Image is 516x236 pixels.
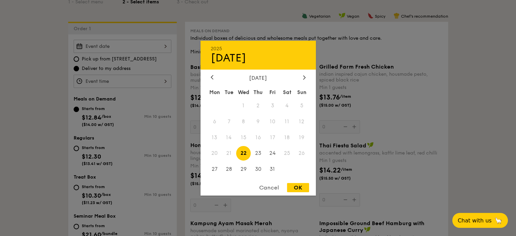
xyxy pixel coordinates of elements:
[222,114,236,129] span: 7
[211,46,306,51] div: 2025
[452,213,508,228] button: Chat with us🦙
[251,146,265,161] span: 23
[494,217,502,224] span: 🦙
[251,130,265,145] span: 16
[294,146,309,161] span: 26
[251,114,265,129] span: 9
[207,146,222,161] span: 20
[222,162,236,177] span: 28
[287,183,309,192] div: OK
[294,98,309,113] span: 5
[265,130,280,145] span: 17
[236,114,251,129] span: 8
[251,98,265,113] span: 2
[222,86,236,98] div: Tue
[236,130,251,145] span: 15
[265,114,280,129] span: 10
[251,86,265,98] div: Thu
[294,86,309,98] div: Sun
[280,130,294,145] span: 18
[458,217,492,224] span: Chat with us
[236,162,251,177] span: 29
[222,130,236,145] span: 14
[207,86,222,98] div: Mon
[207,162,222,177] span: 27
[222,146,236,161] span: 21
[251,162,265,177] span: 30
[294,114,309,129] span: 12
[265,86,280,98] div: Fri
[294,130,309,145] span: 19
[207,130,222,145] span: 13
[265,162,280,177] span: 31
[265,146,280,161] span: 24
[280,146,294,161] span: 25
[211,74,306,81] div: [DATE]
[280,114,294,129] span: 11
[252,183,286,192] div: Cancel
[211,51,306,64] div: [DATE]
[280,86,294,98] div: Sat
[236,98,251,113] span: 1
[265,98,280,113] span: 3
[280,98,294,113] span: 4
[236,146,251,161] span: 22
[236,86,251,98] div: Wed
[207,114,222,129] span: 6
